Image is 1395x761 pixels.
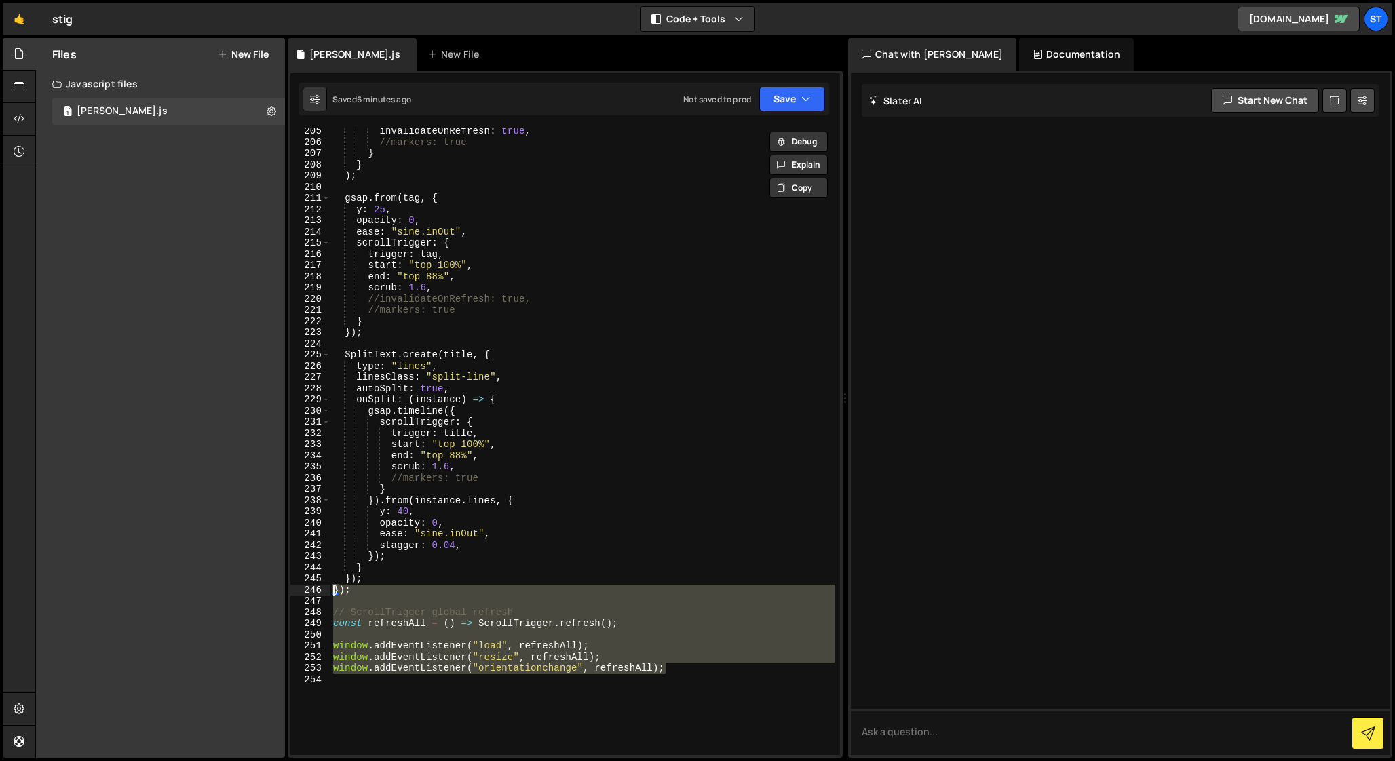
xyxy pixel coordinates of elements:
[290,271,330,283] div: 218
[290,663,330,674] div: 253
[290,170,330,182] div: 209
[290,260,330,271] div: 217
[332,94,411,105] div: Saved
[290,237,330,249] div: 215
[290,182,330,193] div: 210
[290,428,330,440] div: 232
[357,94,411,105] div: 6 minutes ago
[1211,88,1319,113] button: Start new chat
[427,47,484,61] div: New File
[290,618,330,629] div: 249
[290,215,330,227] div: 213
[290,125,330,137] div: 205
[52,98,285,125] div: 16026/42920.js
[290,506,330,518] div: 239
[290,528,330,540] div: 241
[52,11,73,27] div: stig
[290,294,330,305] div: 220
[290,674,330,686] div: 254
[290,137,330,149] div: 206
[683,94,751,105] div: Not saved to prod
[218,49,269,60] button: New File
[290,629,330,641] div: 250
[290,450,330,462] div: 234
[52,47,77,62] h2: Files
[290,461,330,473] div: 235
[309,47,400,61] div: [PERSON_NAME].js
[290,316,330,328] div: 222
[290,652,330,663] div: 252
[36,71,285,98] div: Javascript files
[290,148,330,159] div: 207
[290,249,330,260] div: 216
[290,562,330,574] div: 244
[290,227,330,238] div: 214
[290,305,330,316] div: 221
[290,193,330,204] div: 211
[290,394,330,406] div: 229
[769,155,828,175] button: Explain
[868,94,923,107] h2: Slater AI
[290,372,330,383] div: 227
[1364,7,1388,31] a: St
[290,540,330,551] div: 242
[290,640,330,652] div: 251
[769,178,828,198] button: Copy
[290,473,330,484] div: 236
[290,416,330,428] div: 231
[290,551,330,562] div: 243
[290,338,330,350] div: 224
[290,406,330,417] div: 230
[759,87,825,111] button: Save
[290,518,330,529] div: 240
[290,607,330,619] div: 248
[64,107,72,118] span: 1
[290,204,330,216] div: 212
[290,349,330,361] div: 225
[290,159,330,171] div: 208
[769,132,828,152] button: Debug
[77,105,168,117] div: [PERSON_NAME].js
[290,585,330,596] div: 246
[290,361,330,372] div: 226
[848,38,1016,71] div: Chat with [PERSON_NAME]
[641,7,754,31] button: Code + Tools
[290,495,330,507] div: 238
[290,573,330,585] div: 245
[290,484,330,495] div: 237
[1019,38,1134,71] div: Documentation
[1238,7,1360,31] a: [DOMAIN_NAME]
[290,439,330,450] div: 233
[290,383,330,395] div: 228
[290,596,330,607] div: 247
[290,327,330,338] div: 223
[290,282,330,294] div: 219
[3,3,36,35] a: 🤙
